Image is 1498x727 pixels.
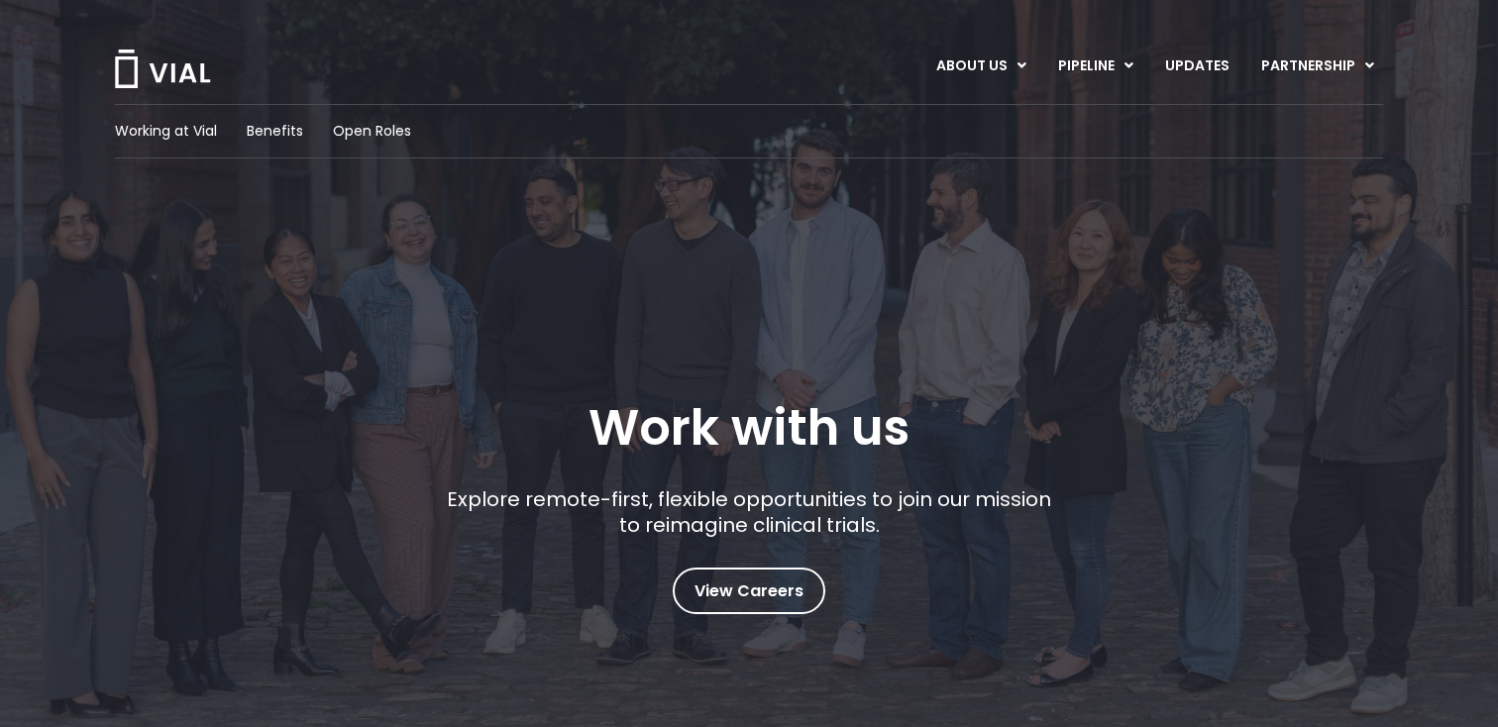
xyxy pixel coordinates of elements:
a: PARTNERSHIPMenu Toggle [1245,50,1390,83]
a: Working at Vial [115,121,217,142]
a: Benefits [247,121,303,142]
a: UPDATES [1149,50,1244,83]
a: ABOUT USMenu Toggle [920,50,1041,83]
a: Open Roles [333,121,411,142]
a: View Careers [673,568,825,614]
img: Vial Logo [113,50,212,88]
a: PIPELINEMenu Toggle [1042,50,1148,83]
p: Explore remote-first, flexible opportunities to join our mission to reimagine clinical trials. [440,486,1059,538]
span: View Careers [695,578,803,604]
h1: Work with us [588,399,909,457]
